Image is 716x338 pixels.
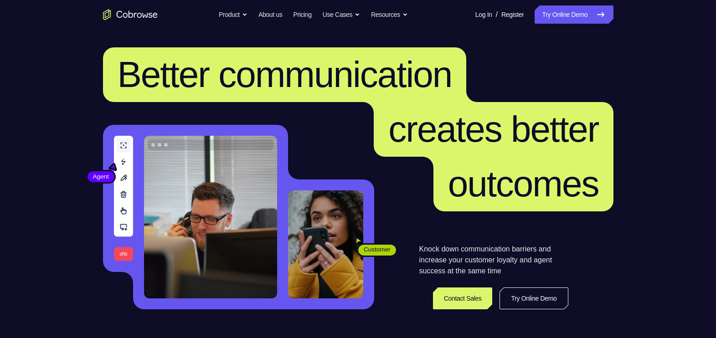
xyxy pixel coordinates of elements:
button: Use Cases [323,5,360,24]
a: Go to the home page [103,9,158,20]
img: A customer holding their phone [288,190,363,298]
span: creates better [388,109,598,149]
a: Try Online Demo [535,5,613,24]
a: Pricing [293,5,311,24]
p: Knock down communication barriers and increase your customer loyalty and agent success at the sam... [419,244,568,277]
a: Register [501,5,524,24]
a: Try Online Demo [500,287,568,309]
button: Resources [371,5,408,24]
a: Contact Sales [433,287,493,309]
span: / [496,9,498,20]
span: outcomes [448,164,599,204]
a: Log In [475,5,492,24]
img: A customer support agent talking on the phone [144,136,277,298]
span: Better communication [118,54,452,95]
a: About us [258,5,282,24]
button: Product [219,5,247,24]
